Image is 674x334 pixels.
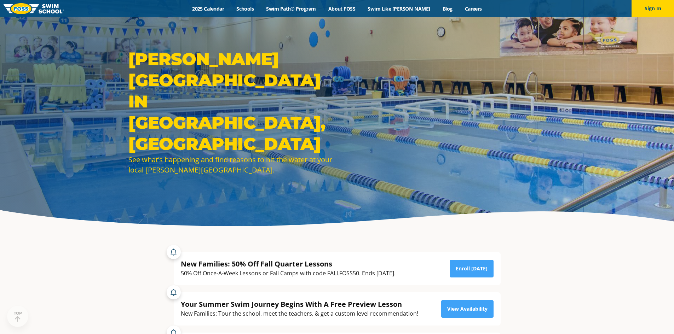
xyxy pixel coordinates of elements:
[459,5,488,12] a: Careers
[322,5,362,12] a: About FOSS
[450,260,494,277] a: Enroll [DATE]
[4,3,64,14] img: FOSS Swim School Logo
[186,5,230,12] a: 2025 Calendar
[436,5,459,12] a: Blog
[14,311,22,322] div: TOP
[128,154,334,175] div: See what’s happening and find reasons to hit the water at your local [PERSON_NAME][GEOGRAPHIC_DATA].
[230,5,260,12] a: Schools
[181,259,396,269] div: New Families: 50% Off Fall Quarter Lessons
[362,5,437,12] a: Swim Like [PERSON_NAME]
[181,309,418,318] div: New Families: Tour the school, meet the teachers, & get a custom level recommendation!
[181,269,396,278] div: 50% Off Once-A-Week Lessons or Fall Camps with code FALLFOSS50. Ends [DATE].
[441,300,494,318] a: View Availability
[181,299,418,309] div: Your Summer Swim Journey Begins With A Free Preview Lesson
[128,48,334,154] h1: [PERSON_NAME][GEOGRAPHIC_DATA] in [GEOGRAPHIC_DATA], [GEOGRAPHIC_DATA]
[260,5,322,12] a: Swim Path® Program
